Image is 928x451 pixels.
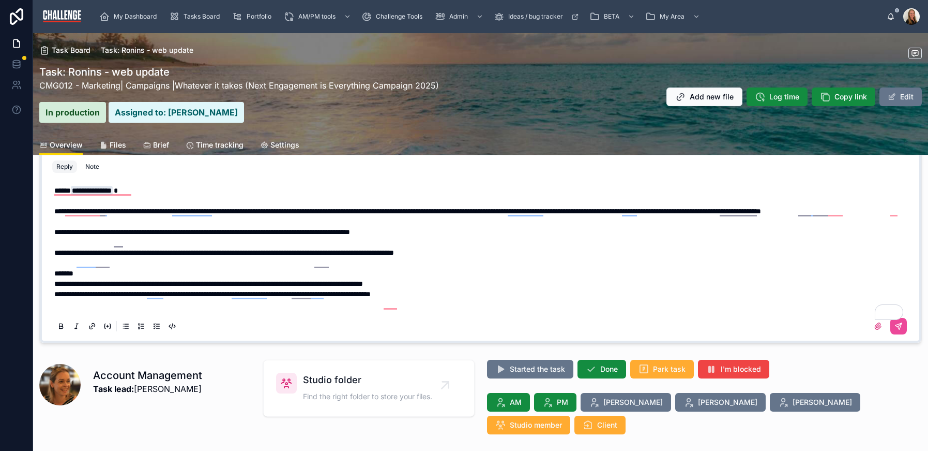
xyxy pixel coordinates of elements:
[39,79,439,92] p: | Campaigns |
[510,397,522,408] span: AM
[491,7,584,26] a: Ideas / bug tracker
[143,136,169,156] a: Brief
[260,136,299,156] a: Settings
[834,92,867,102] span: Copy link
[110,140,126,150] span: Files
[93,384,134,394] strong: Task lead:
[358,7,430,26] a: Challenge Tools
[186,136,244,156] a: Time tracking
[153,140,169,150] span: Brief
[85,163,99,171] div: Note
[39,45,90,55] a: Task Board
[41,8,83,25] img: App logo
[39,102,106,123] mark: In production
[690,92,734,102] span: Add new file
[52,161,77,173] button: Reply
[642,7,705,26] a: My Area
[303,391,432,402] span: Find the right folder to store your files.
[432,7,489,26] a: Admin
[698,397,757,408] span: [PERSON_NAME]
[376,12,422,21] span: Challenge Tools
[39,80,120,91] a: CMG012 - Marketing
[54,185,911,310] div: To enrich screen reader interactions, please activate Accessibility in Grammarly extension settings
[487,416,570,434] button: Studio member
[99,136,126,156] a: Files
[93,368,202,383] h1: Account Management
[603,397,663,408] span: [PERSON_NAME]
[270,140,299,150] span: Settings
[666,88,742,106] button: Add new file
[96,7,164,26] a: My Dashboard
[109,102,244,123] mark: Assigned to: [PERSON_NAME]
[281,7,356,26] a: AM/PM tools
[586,7,640,26] a: BETA
[52,45,90,55] span: Task Board
[298,12,336,21] span: AM/PM tools
[487,393,530,412] button: AM
[574,416,626,434] button: Client
[449,12,468,21] span: Admin
[812,88,875,106] button: Copy link
[91,5,887,28] div: scrollable content
[747,88,808,106] button: Log time
[770,393,860,412] button: [PERSON_NAME]
[581,393,671,412] button: [PERSON_NAME]
[229,7,279,26] a: Portfolio
[39,136,83,155] a: Overview
[175,80,439,91] a: Whatever it takes (Next Engagement is Everything Campaign 2025)
[604,12,619,21] span: BETA
[247,12,271,21] span: Portfolio
[597,420,617,430] span: Client
[510,364,565,374] span: Started the task
[793,397,852,408] span: [PERSON_NAME]
[660,12,684,21] span: My Area
[93,383,202,395] p: [PERSON_NAME]
[600,364,618,374] span: Done
[166,7,227,26] a: Tasks Board
[81,161,103,173] button: Note
[487,360,573,379] button: Started the task
[630,360,694,379] button: Park task
[303,373,432,387] span: Studio folder
[557,397,568,408] span: PM
[577,360,626,379] button: Done
[675,393,766,412] button: [PERSON_NAME]
[101,45,193,55] a: Task: Ronins - web update
[264,360,474,416] a: Studio folderFind the right folder to store your files.
[508,12,563,21] span: Ideas / bug tracker
[196,140,244,150] span: Time tracking
[769,92,799,102] span: Log time
[698,360,769,379] button: I'm blocked
[39,65,439,79] h1: Task: Ronins - web update
[114,12,157,21] span: My Dashboard
[721,364,761,374] span: I'm blocked
[534,393,576,412] button: PM
[50,140,83,150] span: Overview
[879,88,922,106] button: Edit
[510,420,562,430] span: Studio member
[653,364,686,374] span: Park task
[184,12,220,21] span: Tasks Board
